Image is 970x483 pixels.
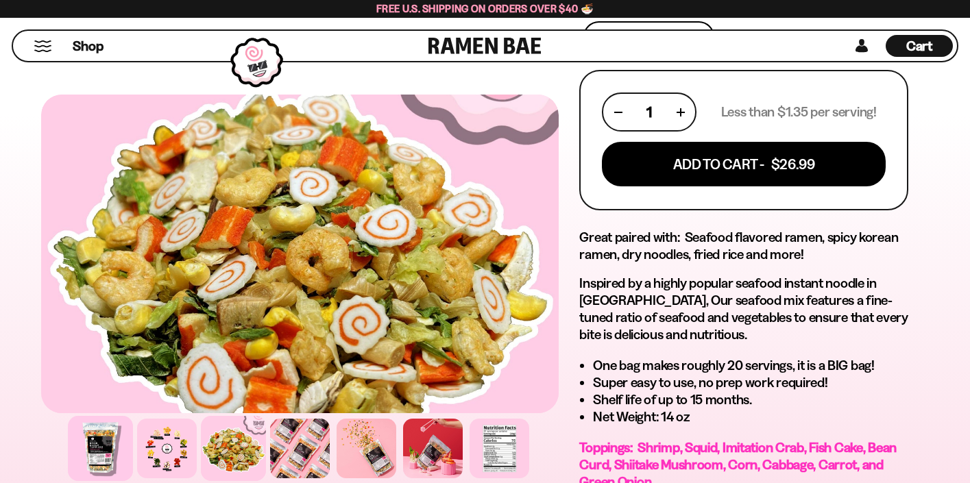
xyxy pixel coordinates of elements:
button: Add To Cart - $26.99 [602,142,886,186]
span: 1 [646,103,652,121]
button: Mobile Menu Trigger [34,40,52,52]
li: Shelf life of up to 15 months. [593,391,908,408]
a: Cart [886,31,953,61]
span: Free U.S. Shipping on Orders over $40 🍜 [376,2,594,15]
p: Less than $1.35 per serving! [721,103,877,121]
li: Super easy to use, no prep work required! [593,374,908,391]
a: Shop [73,35,104,57]
li: Net Weight: 14 oz [593,408,908,425]
span: Shop [73,37,104,55]
li: One bag makes roughly 20 servings, it is a BIG bag! [593,357,908,374]
span: Inspired by a highly popular seafood instant noodle in [GEOGRAPHIC_DATA], Our seafood mix feature... [579,275,908,343]
span: Cart [906,38,933,54]
h2: Great paired with: Seafood flavored ramen, spicy korean ramen, dry noodles, fried rice and more! [579,229,908,263]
